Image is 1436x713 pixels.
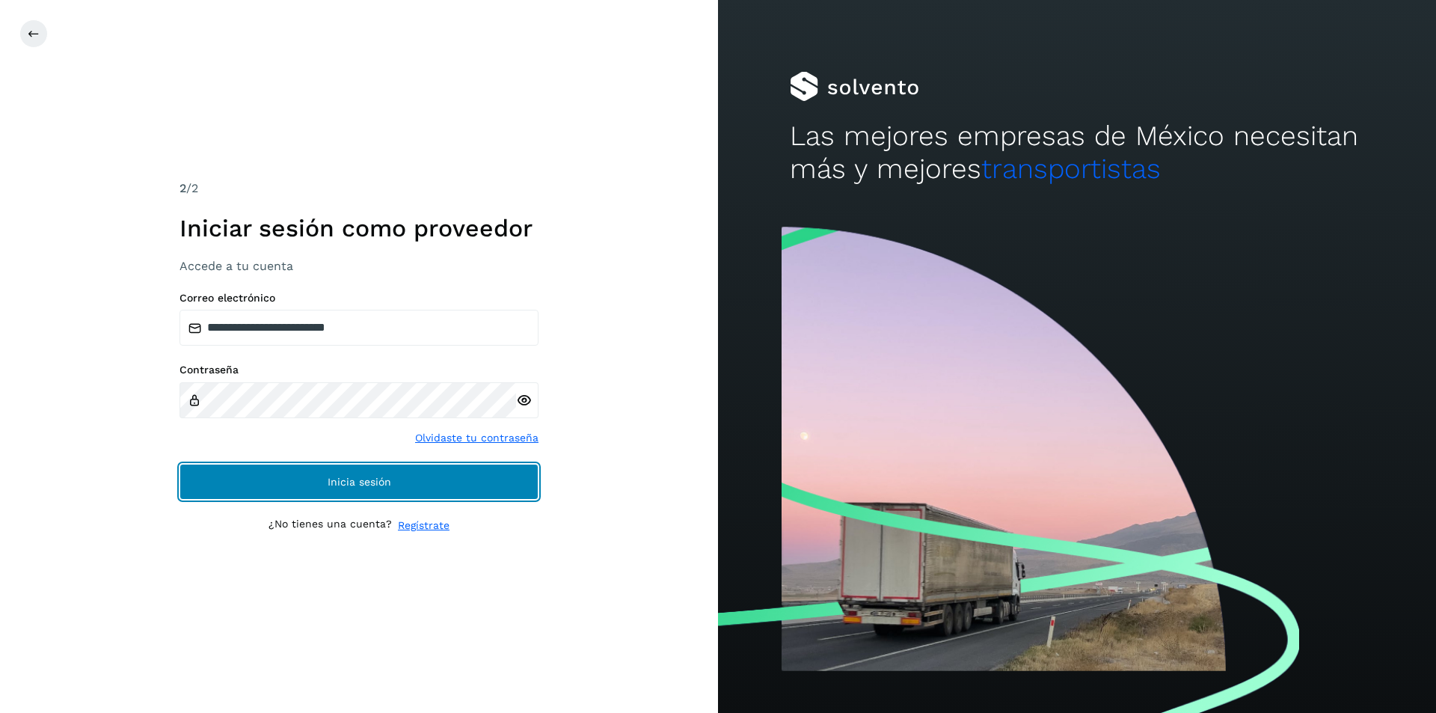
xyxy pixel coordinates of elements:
button: Inicia sesión [179,464,538,500]
span: transportistas [981,153,1161,185]
span: 2 [179,181,186,195]
p: ¿No tienes una cuenta? [269,518,392,533]
h3: Accede a tu cuenta [179,259,538,273]
div: /2 [179,180,538,198]
label: Correo electrónico [179,292,538,305]
h2: Las mejores empresas de México necesitan más y mejores [790,120,1364,186]
h1: Iniciar sesión como proveedor [179,214,538,242]
a: Regístrate [398,518,449,533]
span: Inicia sesión [328,477,391,487]
a: Olvidaste tu contraseña [415,430,538,446]
label: Contraseña [179,364,538,376]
